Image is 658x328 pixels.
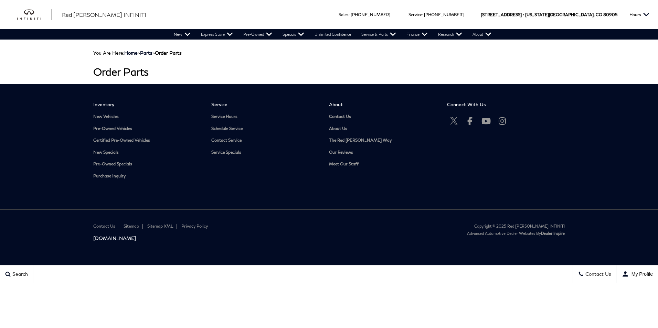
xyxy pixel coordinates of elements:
[329,101,437,107] span: About
[62,11,146,19] a: Red [PERSON_NAME] INFINITI
[356,29,401,40] a: Service & Parts
[277,29,309,40] a: Specials
[93,150,201,155] a: New Specials
[467,29,497,40] a: About
[463,114,477,128] a: Open Facebook in a new window
[617,265,658,283] button: user-profile-menu
[447,101,555,107] span: Connect With Us
[11,271,28,277] span: Search
[93,223,115,229] a: Contact Us
[140,50,182,56] span: >
[329,126,437,131] a: About Us
[329,114,437,119] a: Contact Us
[17,9,52,20] img: INFINITI
[424,12,464,17] a: [PHONE_NUMBER]
[479,114,493,128] a: Open Youtube-play in a new window
[93,66,565,77] h1: Order Parts
[140,50,152,56] a: Parts
[93,162,201,167] a: Pre-Owned Specials
[334,231,565,236] div: Advanced Automotive Dealer Websites by
[238,29,277,40] a: Pre-Owned
[196,29,238,40] a: Express Store
[93,174,201,179] a: Purchase Inquiry
[211,114,319,119] a: Service Hours
[155,50,182,56] strong: Order Parts
[422,12,423,17] span: :
[93,101,201,107] span: Inventory
[124,223,139,229] a: Sitemap
[329,162,437,167] a: Meet Our Staff
[334,224,565,228] div: Copyright © 2025 Red [PERSON_NAME] INFINITI
[124,50,138,56] a: Home
[169,29,196,40] a: New
[147,223,173,229] a: Sitemap XML
[211,150,319,155] a: Service Specials
[93,50,182,56] span: You Are Here:
[496,114,509,128] a: Open Instagram in a new window
[309,29,356,40] a: Unlimited Confidence
[93,138,201,143] a: Certified Pre-Owned Vehicles
[481,12,617,17] a: [STREET_ADDRESS] • [US_STATE][GEOGRAPHIC_DATA], CO 80905
[93,114,201,119] a: New Vehicles
[181,223,208,229] a: Privacy Policy
[541,231,565,236] a: Dealer Inspire
[93,50,565,56] div: Breadcrumbs
[447,114,461,128] a: Open Twitter in a new window
[351,12,390,17] a: [PHONE_NUMBER]
[401,29,433,40] a: Finance
[339,12,349,17] span: Sales
[629,271,653,277] span: My Profile
[211,126,319,131] a: Schedule Service
[93,235,324,241] a: [DOMAIN_NAME]
[93,126,201,131] a: Pre-Owned Vehicles
[17,9,52,20] a: infiniti
[329,150,437,155] a: Our Reviews
[169,29,497,40] nav: Main Navigation
[584,271,611,277] span: Contact Us
[329,138,437,143] a: The Red [PERSON_NAME] Way
[211,101,319,107] span: Service
[408,12,422,17] span: Service
[211,138,319,143] a: Contact Service
[124,50,182,56] span: >
[433,29,467,40] a: Research
[349,12,350,17] span: :
[62,11,146,18] span: Red [PERSON_NAME] INFINITI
